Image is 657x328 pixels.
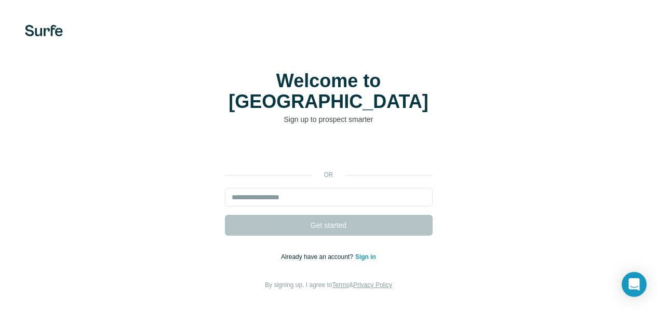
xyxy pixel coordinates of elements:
div: Open Intercom Messenger [622,272,647,297]
p: Sign up to prospect smarter [225,114,433,125]
h1: Welcome to [GEOGRAPHIC_DATA] [225,71,433,112]
span: By signing up, I agree to & [265,281,392,289]
span: Already have an account? [281,253,355,261]
iframe: Bouton "Se connecter avec Google" [220,140,438,163]
a: Privacy Policy [353,281,392,289]
img: Surfe's logo [25,25,63,36]
a: Terms [332,281,350,289]
a: Sign in [355,253,376,261]
p: or [312,170,345,180]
